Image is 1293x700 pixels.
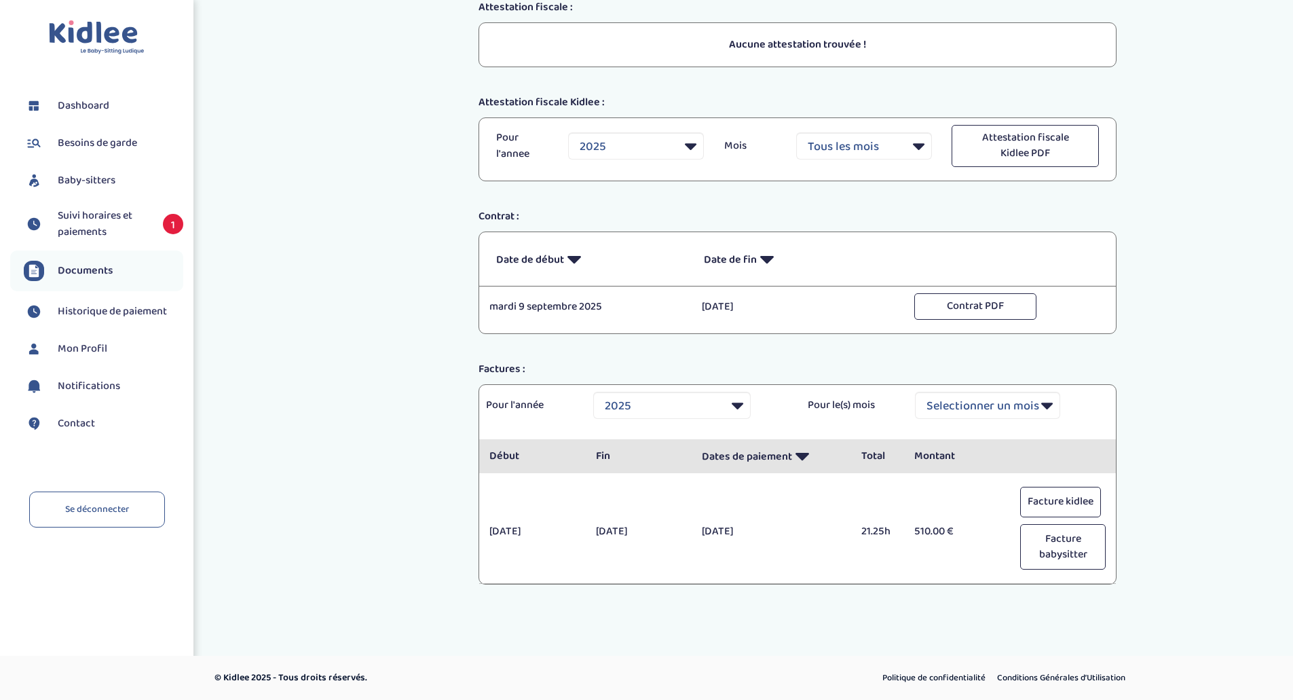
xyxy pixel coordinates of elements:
[1020,498,1101,513] a: Facture kidlee
[24,339,44,359] img: profil.svg
[58,303,167,320] span: Historique de paiement
[468,94,1127,111] div: Attestation fiscale Kidlee :
[24,170,44,191] img: babysitters.svg
[489,299,681,315] p: mardi 9 septembre 2025
[496,37,1099,53] p: Aucune attestation trouvée !
[878,669,990,687] a: Politique de confidentialité
[468,361,1127,377] div: Factures :
[58,135,137,151] span: Besoins de garde
[24,376,183,397] a: Notifications
[24,261,44,281] img: documents.svg
[468,208,1127,225] div: Contrat :
[24,133,183,153] a: Besoins de garde
[24,376,44,397] img: notification.svg
[24,133,44,153] img: besoin.svg
[24,413,44,434] img: contact.svg
[596,523,681,540] p: [DATE]
[914,293,1036,320] button: Contrat PDF
[952,125,1099,167] button: Attestation fiscale Kidlee PDF
[702,439,841,473] p: Dates de paiement
[58,172,115,189] span: Baby-sitters
[914,448,1000,464] p: Montant
[596,448,681,464] p: Fin
[29,492,165,528] a: Se déconnecter
[952,138,1099,153] a: Attestation fiscale Kidlee PDF
[702,299,894,315] p: [DATE]
[1020,542,1106,557] a: Facture babysitter
[58,341,107,357] span: Mon Profil
[24,413,183,434] a: Contact
[163,214,183,234] span: 1
[914,299,1036,314] a: Contrat PDF
[702,523,841,540] p: [DATE]
[58,378,120,394] span: Notifications
[24,339,183,359] a: Mon Profil
[724,138,776,154] p: Mois
[24,96,44,116] img: dashboard.svg
[24,214,44,234] img: suivihoraire.svg
[1020,524,1106,570] button: Facture babysitter
[214,671,705,685] p: © Kidlee 2025 - Tous droits réservés.
[24,301,183,322] a: Historique de paiement
[489,523,575,540] p: [DATE]
[58,416,95,432] span: Contact
[808,397,895,413] p: Pour le(s) mois
[49,20,145,55] img: logo.svg
[58,98,109,114] span: Dashboard
[1020,487,1101,517] button: Facture kidlee
[58,263,113,279] span: Documents
[489,448,575,464] p: Début
[24,208,183,240] a: Suivi horaires et paiements 1
[704,242,891,276] p: Date de fin
[24,301,44,322] img: suivihoraire.svg
[861,448,894,464] p: Total
[486,397,573,413] p: Pour l'année
[861,523,894,540] p: 21.25h
[914,523,1000,540] p: 510.00 €
[496,242,683,276] p: Date de début
[24,170,183,191] a: Baby-sitters
[24,261,183,281] a: Documents
[58,208,149,240] span: Suivi horaires et paiements
[496,130,548,162] p: Pour l'annee
[24,96,183,116] a: Dashboard
[992,669,1130,687] a: Conditions Générales d’Utilisation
